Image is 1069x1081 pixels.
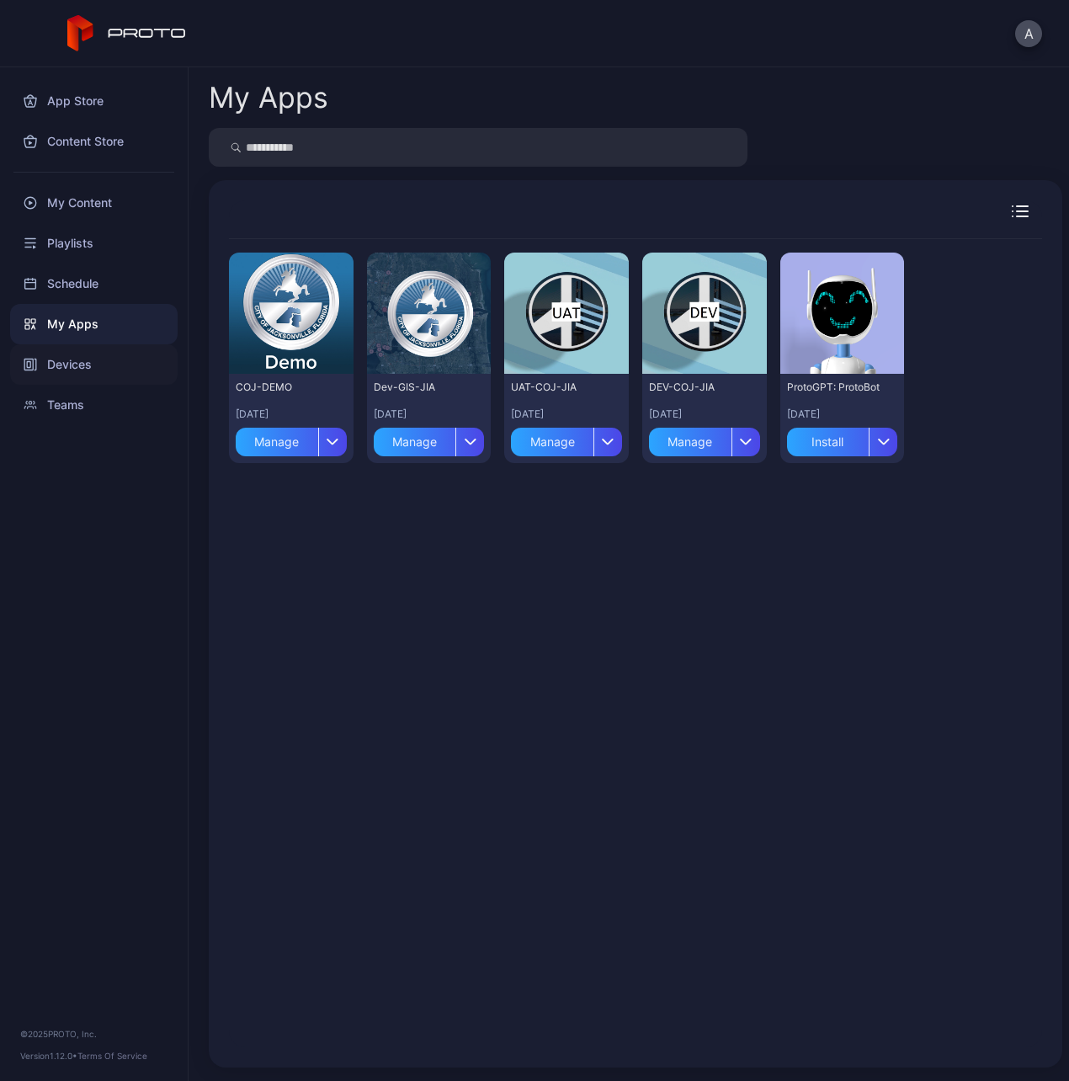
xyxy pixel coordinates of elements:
a: App Store [10,81,178,121]
button: Manage [374,421,485,456]
div: [DATE] [374,407,485,421]
div: Manage [511,428,593,456]
div: [DATE] [511,407,622,421]
div: COJ-DEMO [236,381,328,394]
a: Devices [10,344,178,385]
div: DEV-COJ-JIA [649,381,742,394]
button: Manage [511,421,622,456]
span: Version 1.12.0 • [20,1051,77,1061]
div: ProtoGPT: ProtoBot [787,381,880,394]
div: My Apps [209,83,328,112]
a: Schedule [10,264,178,304]
a: My Apps [10,304,178,344]
button: Manage [236,421,347,456]
div: Dev-GIS-JIA [374,381,466,394]
a: My Content [10,183,178,223]
a: Content Store [10,121,178,162]
div: Install [787,428,870,456]
button: A [1015,20,1042,47]
div: © 2025 PROTO, Inc. [20,1027,168,1041]
a: Playlists [10,223,178,264]
div: Manage [236,428,318,456]
div: Manage [374,428,456,456]
div: [DATE] [236,407,347,421]
button: Install [787,421,898,456]
a: Terms Of Service [77,1051,147,1061]
a: Teams [10,385,178,425]
div: UAT-COJ-JIA [511,381,604,394]
div: [DATE] [649,407,760,421]
div: [DATE] [787,407,898,421]
button: Manage [649,421,760,456]
div: Manage [649,428,731,456]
